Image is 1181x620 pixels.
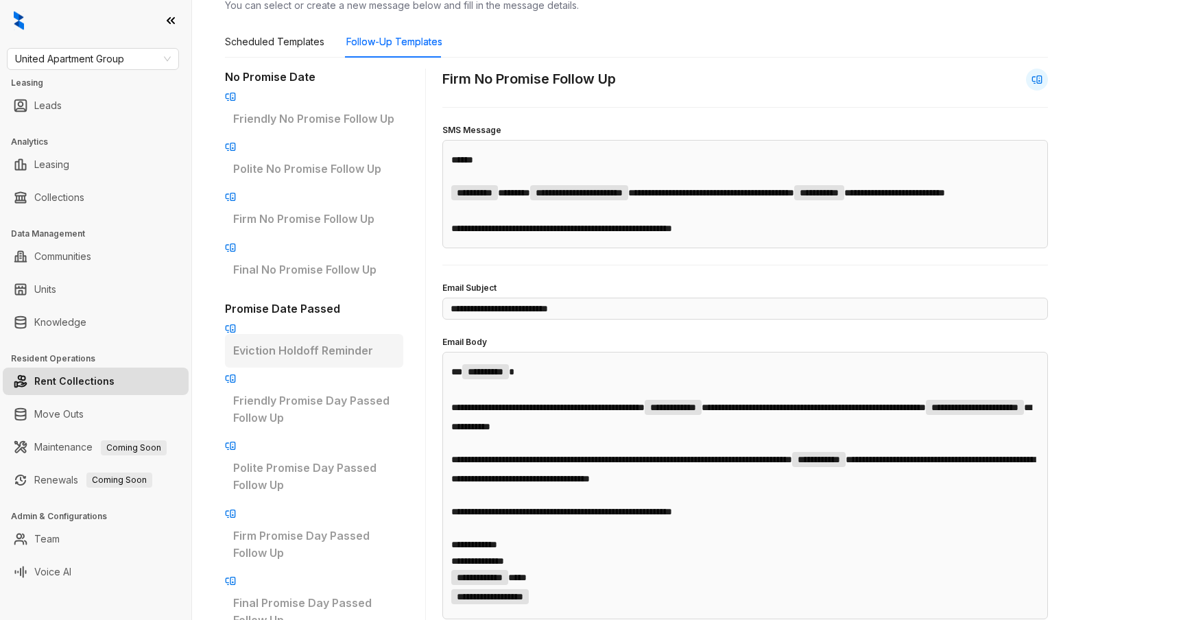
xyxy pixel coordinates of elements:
[3,309,189,336] li: Knowledge
[34,401,84,428] a: Move Outs
[3,433,189,461] li: Maintenance
[101,440,167,455] span: Coming Soon
[233,342,395,359] p: Eviction Holdoff Reminder
[233,110,395,128] p: Friendly No Promise Follow Up
[15,49,171,69] span: United Apartment Group
[442,124,1048,137] h4: SMS Message
[11,510,191,523] h3: Admin & Configurations
[346,34,442,49] div: Follow-Up Templates
[233,160,395,178] p: Polite No Promise Follow Up
[3,276,189,303] li: Units
[34,276,56,303] a: Units
[3,558,189,586] li: Voice AI
[3,184,189,211] li: Collections
[11,77,191,89] h3: Leasing
[233,261,395,278] p: Final No Promise Follow Up
[225,34,324,49] div: Scheduled Templates
[34,92,62,119] a: Leads
[34,309,86,336] a: Knowledge
[225,300,403,318] h3: Promise Date Passed
[3,92,189,119] li: Leads
[233,460,395,494] p: Polite Promise Day Passed Follow Up
[34,466,152,494] a: RenewalsComing Soon
[34,368,115,395] a: Rent Collections
[11,136,191,148] h3: Analytics
[14,11,24,30] img: logo
[442,336,1048,349] h4: Email Body
[3,151,189,178] li: Leasing
[3,243,189,270] li: Communities
[34,243,91,270] a: Communities
[3,466,189,494] li: Renewals
[34,558,71,586] a: Voice AI
[442,282,1048,295] h4: Email Subject
[233,527,395,562] p: Firm Promise Day Passed Follow Up
[34,151,69,178] a: Leasing
[11,228,191,240] h3: Data Management
[442,69,616,90] h2: Firm No Promise Follow Up
[3,525,189,553] li: Team
[86,473,152,488] span: Coming Soon
[233,392,395,427] p: Friendly Promise Day Passed Follow Up
[3,401,189,428] li: Move Outs
[34,184,84,211] a: Collections
[34,525,60,553] a: Team
[3,368,189,395] li: Rent Collections
[225,69,403,86] h3: No Promise Date
[11,353,191,365] h3: Resident Operations
[233,211,395,228] p: Firm No Promise Follow Up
